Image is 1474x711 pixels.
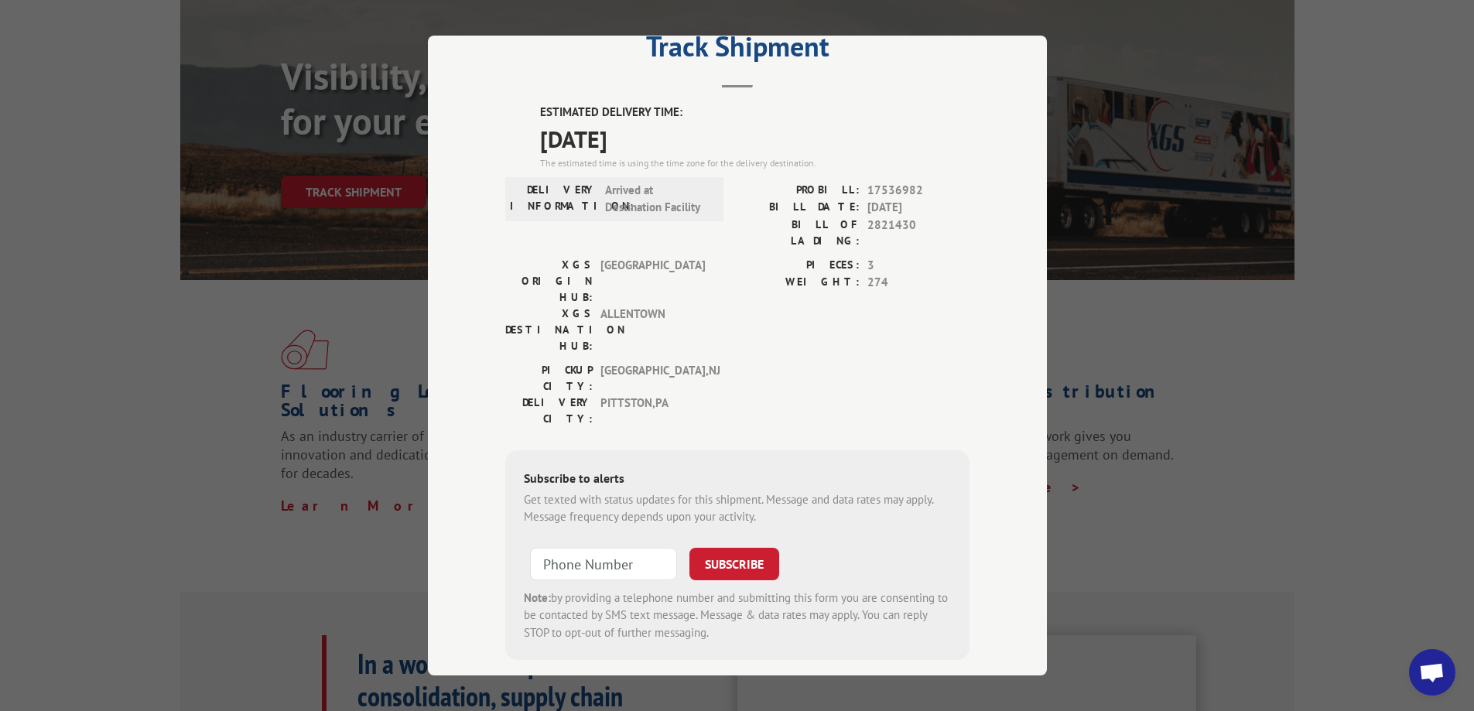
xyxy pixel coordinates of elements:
h2: Track Shipment [505,36,970,65]
label: XGS ORIGIN HUB: [505,257,593,306]
label: WEIGHT: [737,274,860,292]
button: SUBSCRIBE [689,548,779,580]
span: 3 [867,257,970,275]
strong: Note: [524,590,551,605]
div: The estimated time is using the time zone for the delivery destination. [540,156,970,170]
label: PROBILL: [737,182,860,200]
label: ESTIMATED DELIVERY TIME: [540,104,970,121]
label: PICKUP CITY: [505,362,593,395]
label: DELIVERY INFORMATION: [510,182,597,217]
span: [GEOGRAPHIC_DATA] [600,257,705,306]
span: 274 [867,274,970,292]
span: PITTSTON , PA [600,395,705,427]
span: 17536982 [867,182,970,200]
span: [GEOGRAPHIC_DATA] , NJ [600,362,705,395]
span: [DATE] [867,199,970,217]
span: 2821430 [867,217,970,249]
span: ALLENTOWN [600,306,705,354]
a: Open chat [1409,649,1455,696]
label: PIECES: [737,257,860,275]
div: Subscribe to alerts [524,469,951,491]
label: DELIVERY CITY: [505,395,593,427]
span: Arrived at Destination Facility [605,182,710,217]
input: Phone Number [530,548,677,580]
label: BILL OF LADING: [737,217,860,249]
div: by providing a telephone number and submitting this form you are consenting to be contacted by SM... [524,590,951,642]
span: [DATE] [540,121,970,156]
div: Get texted with status updates for this shipment. Message and data rates may apply. Message frequ... [524,491,951,526]
label: BILL DATE: [737,199,860,217]
label: XGS DESTINATION HUB: [505,306,593,354]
